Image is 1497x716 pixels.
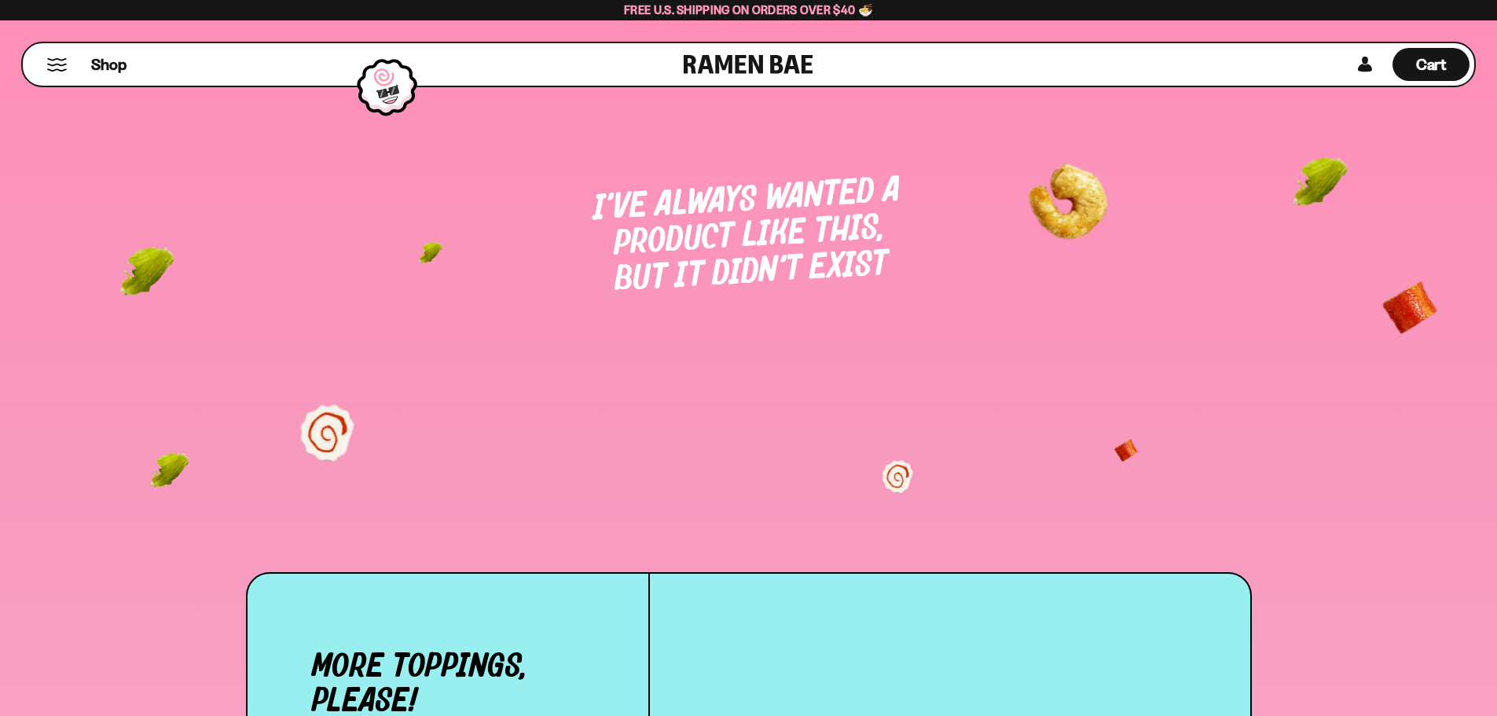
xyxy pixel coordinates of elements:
[91,54,127,75] span: Shop
[91,48,127,81] a: Shop
[624,2,873,17] span: Free U.S. Shipping on Orders over $40 🍜
[1416,55,1447,74] span: Cart
[1392,43,1469,86] div: Cart
[592,173,901,297] span: I’ve always wanted a product like this, but it didn’t exist
[46,58,68,72] button: Mobile Menu Trigger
